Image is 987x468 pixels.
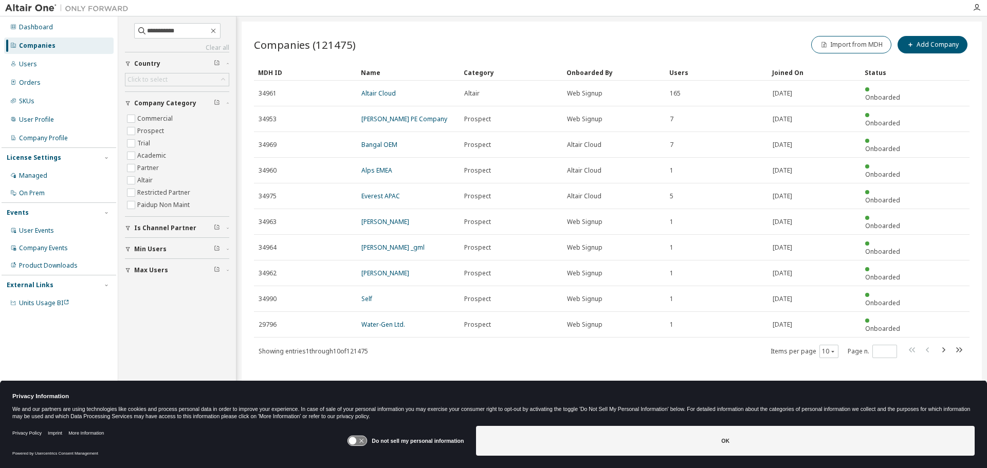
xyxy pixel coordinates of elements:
[259,295,277,303] span: 34990
[865,273,900,282] span: Onboarded
[214,245,220,253] span: Clear filter
[19,227,54,235] div: User Events
[259,166,277,175] span: 34960
[567,295,602,303] span: Web Signup
[670,141,673,149] span: 7
[361,115,447,123] a: [PERSON_NAME] PE Company
[898,36,967,53] button: Add Company
[464,89,480,98] span: Altair
[7,281,53,289] div: External Links
[137,149,168,162] label: Academic
[567,192,601,200] span: Altair Cloud
[259,321,277,329] span: 29796
[773,89,792,98] span: [DATE]
[361,64,455,81] div: Name
[865,196,900,204] span: Onboarded
[773,321,792,329] span: [DATE]
[848,345,897,358] span: Page n.
[567,115,602,123] span: Web Signup
[5,3,134,13] img: Altair One
[361,294,372,303] a: Self
[670,166,673,175] span: 1
[137,137,152,149] label: Trial
[254,38,356,52] span: Companies (121475)
[259,347,368,355] span: Showing entries 1 through 10 of 121475
[773,166,792,175] span: [DATE]
[566,64,661,81] div: Onboarded By
[865,93,900,102] span: Onboarded
[137,162,161,174] label: Partner
[137,125,166,137] label: Prospect
[214,99,220,107] span: Clear filter
[773,244,792,252] span: [DATE]
[19,244,68,252] div: Company Events
[670,218,673,226] span: 1
[134,245,167,253] span: Min Users
[7,209,29,217] div: Events
[19,189,45,197] div: On Prem
[567,244,602,252] span: Web Signup
[19,60,37,68] div: Users
[19,42,56,50] div: Companies
[464,141,491,149] span: Prospect
[214,60,220,68] span: Clear filter
[258,64,353,81] div: MDH ID
[464,321,491,329] span: Prospect
[567,141,601,149] span: Altair Cloud
[19,298,69,307] span: Units Usage BI
[771,345,838,358] span: Items per page
[259,89,277,98] span: 34961
[464,218,491,226] span: Prospect
[773,269,792,277] span: [DATE]
[464,269,491,277] span: Prospect
[464,115,491,123] span: Prospect
[19,23,53,31] div: Dashboard
[19,134,68,142] div: Company Profile
[670,321,673,329] span: 1
[7,154,61,162] div: License Settings
[464,166,491,175] span: Prospect
[865,64,908,81] div: Status
[259,192,277,200] span: 34975
[669,64,764,81] div: Users
[125,73,229,86] div: Click to select
[137,199,192,211] label: Paidup Non Maint
[127,76,168,84] div: Click to select
[773,218,792,226] span: [DATE]
[464,244,491,252] span: Prospect
[134,60,160,68] span: Country
[361,89,396,98] a: Altair Cloud
[19,172,47,180] div: Managed
[865,144,900,153] span: Onboarded
[772,64,856,81] div: Joined On
[259,141,277,149] span: 34969
[259,269,277,277] span: 34962
[464,64,558,81] div: Category
[214,224,220,232] span: Clear filter
[567,218,602,226] span: Web Signup
[773,115,792,123] span: [DATE]
[361,192,400,200] a: Everest APAC
[773,141,792,149] span: [DATE]
[125,238,229,260] button: Min Users
[773,192,792,200] span: [DATE]
[865,221,900,230] span: Onboarded
[361,217,409,226] a: [PERSON_NAME]
[134,99,196,107] span: Company Category
[670,295,673,303] span: 1
[19,97,34,105] div: SKUs
[865,170,900,179] span: Onboarded
[259,218,277,226] span: 34963
[134,224,196,232] span: Is Channel Partner
[567,269,602,277] span: Web Signup
[464,295,491,303] span: Prospect
[125,52,229,75] button: Country
[361,166,392,175] a: Alps EMEA
[865,298,900,307] span: Onboarded
[125,92,229,115] button: Company Category
[670,115,673,123] span: 7
[259,115,277,123] span: 34953
[567,166,601,175] span: Altair Cloud
[773,295,792,303] span: [DATE]
[125,217,229,239] button: Is Channel Partner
